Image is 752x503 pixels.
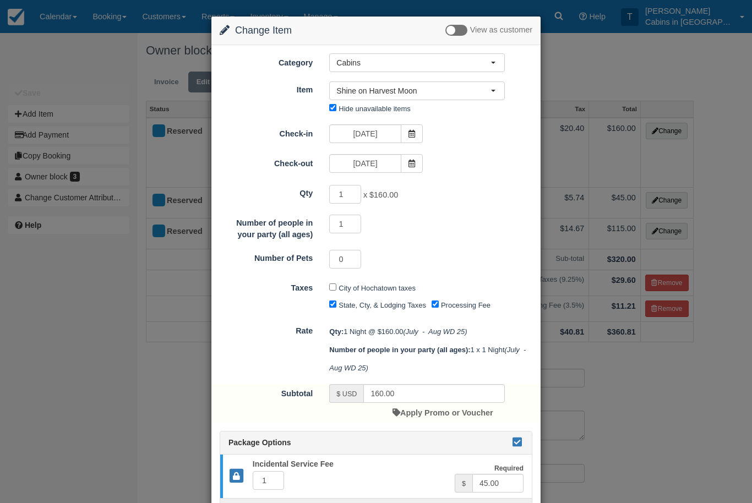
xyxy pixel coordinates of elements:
[470,26,532,35] span: View as customer
[211,53,321,69] label: Category
[494,464,524,472] strong: Required
[228,438,291,447] span: Package Options
[329,185,361,204] input: Qty
[329,346,470,354] strong: Number of people in your party (all ages)
[329,215,361,233] input: Number of people in your party (all ages)
[244,460,455,468] h5: Incidental Service Fee
[211,154,321,170] label: Check-out
[403,327,467,336] em: (July - Aug WD 25)
[211,321,321,337] label: Rate
[393,408,493,417] a: Apply Promo or Voucher
[211,249,321,264] label: Number of Pets
[211,384,321,400] label: Subtotal
[329,81,505,100] button: Shine on Harvest Moon
[329,250,361,269] input: Number of Pets
[329,53,505,72] button: Cabins
[329,327,344,336] strong: Qty
[211,124,321,140] label: Check-in
[441,301,491,309] label: Processing Fee
[339,105,410,113] label: Hide unavailable items
[321,322,541,377] div: 1 Night @ $160.00 1 x 1 Night
[211,80,321,96] label: Item
[339,301,426,309] label: State, Cty, & Lodging Taxes
[336,85,491,96] span: Shine on Harvest Moon
[211,214,321,240] label: Number of people in your party (all ages)
[211,184,321,199] label: Qty
[363,191,398,200] span: x $160.00
[211,278,321,294] label: Taxes
[336,390,357,398] small: $ USD
[336,57,491,68] span: Cabins
[235,25,292,36] span: Change Item
[220,455,532,499] a: Required $
[462,480,466,488] small: $
[339,284,416,292] label: City of Hochatown taxes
